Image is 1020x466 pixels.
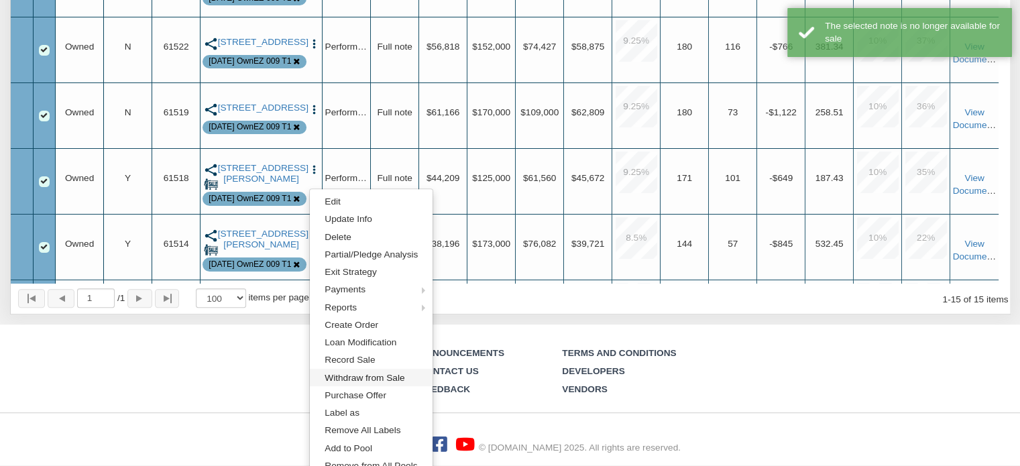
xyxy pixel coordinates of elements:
img: share.svg [204,163,218,177]
span: items per page [248,292,308,302]
div: 36.0 [905,86,947,127]
a: 3637 Chrysler St, Indianapolis, IN, 46224 [218,103,305,113]
span: Owned [65,239,94,249]
a: 4032 Evelyn Street, Indianapolis, IN, 46222 [218,229,305,251]
span: Performing [325,42,370,52]
a: 3926 Spann Ave, Indianapolis, IN, 46203 [218,163,305,185]
span: Performing [325,107,370,117]
a: Partial/Pledge Analysis [310,246,433,264]
a: Exit Strategy [310,264,433,281]
a: Terms and Conditions [562,348,676,358]
span: Full note [377,42,412,52]
a: Announcements [419,348,504,358]
button: Press to open the note menu [308,103,320,116]
div: Note is contained in the pool 8-14-25 OwnEZ 009 T1 [209,259,291,270]
a: Purchase Offer [310,386,433,404]
span: N [125,107,131,117]
span: $61,560 [523,173,556,183]
span: 61519 [164,107,189,117]
div: © [DOMAIN_NAME] 2025. All rights are reserved. [479,441,681,455]
div: Note is contained in the pool 8-14-25 OwnEZ 009 T1 [209,193,291,205]
div: 8.5 [616,217,657,259]
div: 9.25 [616,152,657,193]
a: Label as [310,404,433,422]
span: Owned [65,173,94,183]
div: 35.0 [905,152,947,193]
div: 10.0 [857,217,899,259]
img: share.svg [204,37,218,51]
span: 73 [728,107,738,117]
span: Owned [65,107,94,117]
img: for_sale.png [204,243,218,257]
div: Row 5, Row Selection Checkbox [39,176,50,187]
div: 22.0 [905,217,947,259]
span: N [125,42,131,52]
abbr: of [117,293,120,303]
span: -$649 [769,173,793,183]
button: Press to open the note menu [308,163,320,176]
span: $109,000 [520,107,559,117]
img: share.svg [204,229,218,243]
span: 61518 [164,173,189,183]
span: -$845 [769,239,793,249]
span: Performing [325,173,370,183]
img: cell-menu.png [308,38,320,50]
a: Loan Modification [310,334,433,351]
span: $45,672 [571,173,604,183]
span: $38,196 [427,239,459,249]
span: Y [125,239,131,249]
img: cell-menu.png [308,104,320,115]
a: Record Sale [310,351,433,369]
span: 61522 [164,42,189,52]
span: 180 [677,42,692,52]
span: $62,809 [571,107,604,117]
span: $61,166 [427,107,459,117]
span: 61514 [164,239,189,249]
a: View Documents [952,173,999,196]
div: 10.0 [857,86,899,127]
span: Owned [65,42,94,52]
span: $74,427 [523,42,556,52]
abbr: through [948,294,951,304]
a: Payments [310,281,433,298]
input: Selected page [77,288,115,308]
span: 171 [677,173,692,183]
a: View Documents [952,239,999,262]
span: $76,082 [523,239,556,249]
span: $125,000 [472,173,510,183]
a: View Documents [952,107,999,131]
button: Page to last [155,289,179,308]
span: 1 15 of 15 items [942,294,1008,304]
a: Create Order [310,316,433,334]
button: Page forward [127,289,152,308]
span: 57 [728,239,738,249]
span: -$766 [769,42,793,52]
div: 9.25 [616,20,657,62]
span: 258.51 [815,107,844,117]
span: $170,000 [472,107,510,117]
a: 3330 Linden Street, Indianapolis, IN, 46227 [218,37,305,48]
span: Y [125,173,131,183]
span: 187.43 [815,173,844,183]
span: 1 [117,292,125,305]
span: Full note [377,107,412,117]
a: Withdraw from Sale [310,369,433,386]
img: share.svg [204,103,218,117]
div: Row 3, Row Selection Checkbox [39,45,50,56]
a: Remove All Labels [310,422,433,439]
span: $39,721 [571,239,604,249]
div: The selected note is no longer available for sale [825,19,1001,46]
a: Add to Pool [310,439,433,457]
span: $152,000 [472,42,510,52]
button: Press to open the note menu [308,37,320,50]
span: -$1,122 [765,107,796,117]
a: Contact Us [419,366,479,376]
span: 144 [677,239,692,249]
span: $44,209 [427,173,459,183]
div: 10.0 [857,152,899,193]
div: 9.25 [616,86,657,127]
button: Page back [48,289,74,308]
span: 101 [725,173,740,183]
a: Vendors [562,384,608,394]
